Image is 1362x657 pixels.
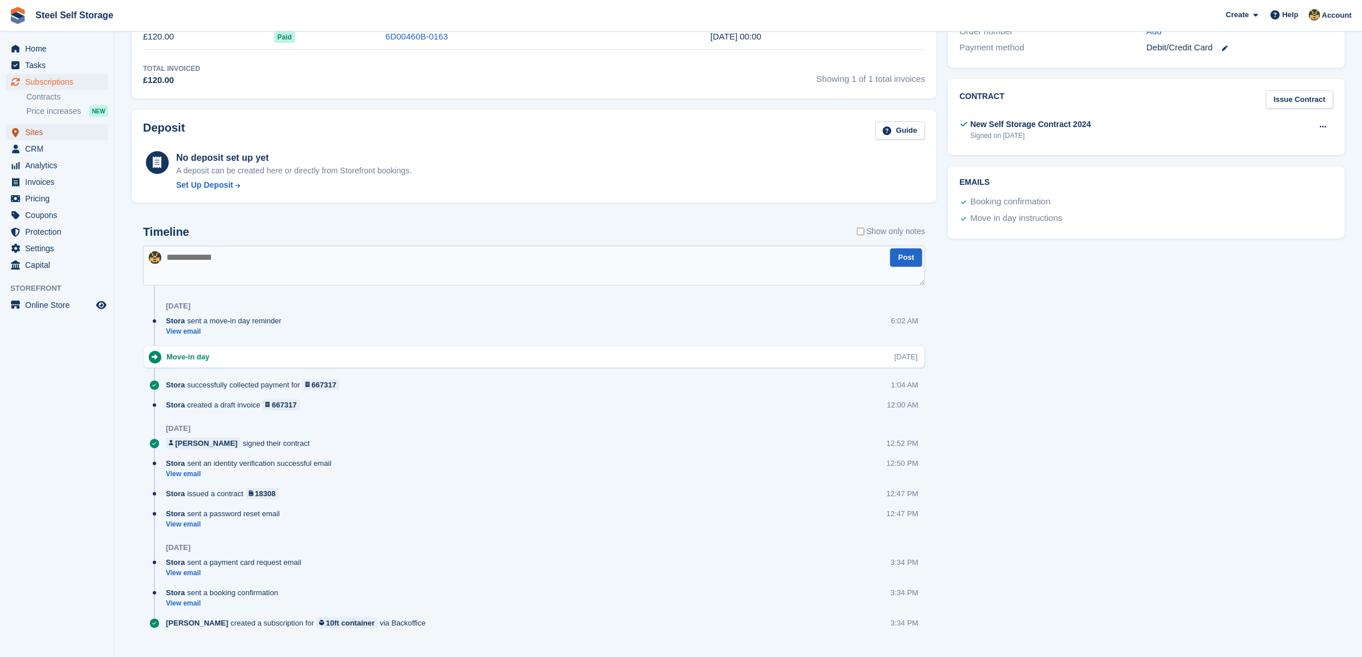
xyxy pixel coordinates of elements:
[970,195,1050,209] div: Booking confirmation
[166,458,185,469] span: Stora
[6,157,108,173] a: menu
[891,557,918,568] div: 3:34 PM
[6,297,108,313] a: menu
[875,121,926,140] a: Guide
[857,225,926,238] label: Show only notes
[303,379,340,390] a: 667317
[166,618,228,628] span: [PERSON_NAME]
[166,379,345,390] div: successfully collected payment for
[166,618,431,628] div: created a subscription for via Backoffice
[857,225,864,238] input: Show only notes
[6,240,108,256] a: menu
[959,41,1146,54] div: Payment method
[166,302,190,311] div: [DATE]
[1322,10,1352,21] span: Account
[710,31,761,41] time: 2025-07-31 23:00:27 UTC
[274,31,295,43] span: Paid
[6,257,108,273] a: menu
[166,587,185,598] span: Stora
[1146,25,1162,38] a: Add
[166,424,190,433] div: [DATE]
[891,379,919,390] div: 1:04 AM
[1309,9,1320,21] img: James Steel
[25,207,94,223] span: Coupons
[970,118,1091,130] div: New Self Storage Contract 2024
[26,106,81,117] span: Price increases
[166,488,284,499] div: issued a contract
[6,207,108,223] a: menu
[272,399,296,410] div: 667317
[959,178,1333,187] h2: Emails
[26,92,108,102] a: Contracts
[94,298,108,312] a: Preview store
[25,141,94,157] span: CRM
[263,399,300,410] a: 667317
[25,297,94,313] span: Online Store
[970,130,1091,141] div: Signed on [DATE]
[6,141,108,157] a: menu
[166,508,285,519] div: sent a password reset email
[25,57,94,73] span: Tasks
[6,174,108,190] a: menu
[166,438,240,449] a: [PERSON_NAME]
[176,165,412,177] p: A deposit can be created here or directly from Storefront bookings.
[25,174,94,190] span: Invoices
[143,121,185,140] h2: Deposit
[959,25,1146,38] div: Order number
[166,599,284,608] a: View email
[166,315,185,326] span: Stora
[246,488,279,499] a: 18308
[166,520,285,529] a: View email
[316,618,378,628] a: 10ft container
[166,568,307,578] a: View email
[166,399,185,410] span: Stora
[31,6,118,25] a: Steel Self Storage
[1282,9,1299,21] span: Help
[25,74,94,90] span: Subscriptions
[25,224,94,240] span: Protection
[166,508,185,519] span: Stora
[1266,90,1333,109] a: Issue Contract
[6,41,108,57] a: menu
[9,7,26,24] img: stora-icon-8386f47178a22dfd0bd8f6a31ec36ba5ce8667c1dd55bd0f319d3a0aa187defe.svg
[175,438,237,449] div: [PERSON_NAME]
[255,488,276,499] div: 18308
[166,351,215,362] div: Move-in day
[166,488,185,499] span: Stora
[890,248,922,267] button: Post
[25,257,94,273] span: Capital
[25,41,94,57] span: Home
[166,469,337,479] a: View email
[312,379,336,390] div: 667317
[6,191,108,207] a: menu
[166,438,315,449] div: signed their contract
[891,618,918,628] div: 3:34 PM
[176,179,412,191] a: Set Up Deposit
[891,587,918,598] div: 3:34 PM
[887,488,919,499] div: 12:47 PM
[166,557,307,568] div: sent a payment card request email
[143,24,274,50] td: £120.00
[166,315,287,326] div: sent a move-in day reminder
[166,557,185,568] span: Stora
[816,64,925,87] span: Showing 1 of 1 total invoices
[1146,41,1333,54] div: Debit/Credit Card
[6,57,108,73] a: menu
[10,283,114,294] span: Storefront
[143,74,200,87] div: £120.00
[970,212,1062,225] div: Move in day instructions
[25,240,94,256] span: Settings
[143,225,189,239] h2: Timeline
[887,458,919,469] div: 12:50 PM
[176,151,412,165] div: No deposit set up yet
[1226,9,1249,21] span: Create
[166,379,185,390] span: Stora
[887,508,919,519] div: 12:47 PM
[26,105,108,117] a: Price increases NEW
[891,315,919,326] div: 6:02 AM
[25,191,94,207] span: Pricing
[25,124,94,140] span: Sites
[143,64,200,74] div: Total Invoiced
[89,105,108,117] div: NEW
[149,251,161,264] img: James Steel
